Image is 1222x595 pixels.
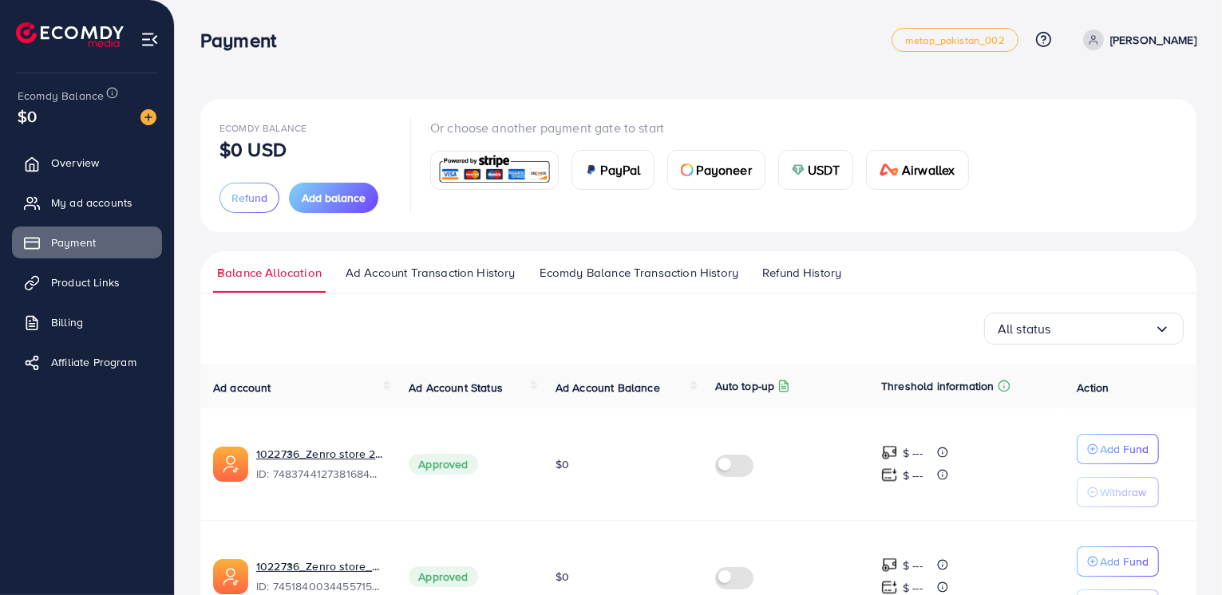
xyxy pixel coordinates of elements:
[302,190,366,206] span: Add balance
[1110,30,1196,49] p: [PERSON_NAME]
[256,558,383,574] a: 1022736_Zenro store_1735016712629
[681,164,694,176] img: card
[12,187,162,219] a: My ad accounts
[140,30,159,49] img: menu
[409,454,477,475] span: Approved
[430,118,982,137] p: Or choose another payment gate to start
[1077,30,1196,50] a: [PERSON_NAME]
[12,147,162,179] a: Overview
[556,569,569,585] span: $0
[778,150,854,190] a: cardUSDT
[409,380,503,396] span: Ad Account Status
[873,68,1210,583] iframe: Chat
[905,35,1005,45] span: metap_pakistan_002
[140,109,156,125] img: image
[12,266,162,298] a: Product Links
[892,28,1018,52] a: metap_pakistan_002
[51,195,132,211] span: My ad accounts
[213,559,248,594] img: ic-ads-acc.e4c84228.svg
[200,29,289,52] h3: Payment
[430,151,559,190] a: card
[12,346,162,378] a: Affiliate Program
[213,447,248,482] img: ic-ads-acc.e4c84228.svg
[256,446,383,483] div: <span class='underline'>1022736_Zenro store 2_1742444975814</span></br>7483744127381684241
[808,160,840,179] span: USDT
[697,160,752,179] span: Payoneer
[219,121,306,135] span: Ecomdy Balance
[18,104,37,128] span: $0
[51,274,120,290] span: Product Links
[256,558,383,595] div: <span class='underline'>1022736_Zenro store_1735016712629</span></br>7451840034455715856
[556,380,660,396] span: Ad Account Balance
[51,354,136,370] span: Affiliate Program
[540,264,738,282] span: Ecomdy Balance Transaction History
[12,227,162,258] a: Payment
[12,306,162,338] a: Billing
[556,456,569,472] span: $0
[16,22,124,47] img: logo
[409,566,477,587] span: Approved
[585,164,598,176] img: card
[256,446,383,462] a: 1022736_Zenro store 2_1742444975814
[762,264,841,282] span: Refund History
[219,183,279,213] button: Refund
[231,190,267,206] span: Refund
[18,88,104,104] span: Ecomdy Balance
[571,150,655,190] a: cardPayPal
[217,264,322,282] span: Balance Allocation
[256,578,383,594] span: ID: 7451840034455715856
[51,234,96,250] span: Payment
[51,314,83,330] span: Billing
[601,160,641,179] span: PayPal
[715,376,775,396] p: Auto top-up
[792,164,805,176] img: card
[436,153,553,187] img: card
[213,380,271,396] span: Ad account
[667,150,765,190] a: cardPayoneer
[866,150,968,190] a: cardAirwallex
[256,466,383,482] span: ID: 7483744127381684241
[219,140,287,159] p: $0 USD
[51,155,99,171] span: Overview
[346,264,516,282] span: Ad Account Transaction History
[289,183,378,213] button: Add balance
